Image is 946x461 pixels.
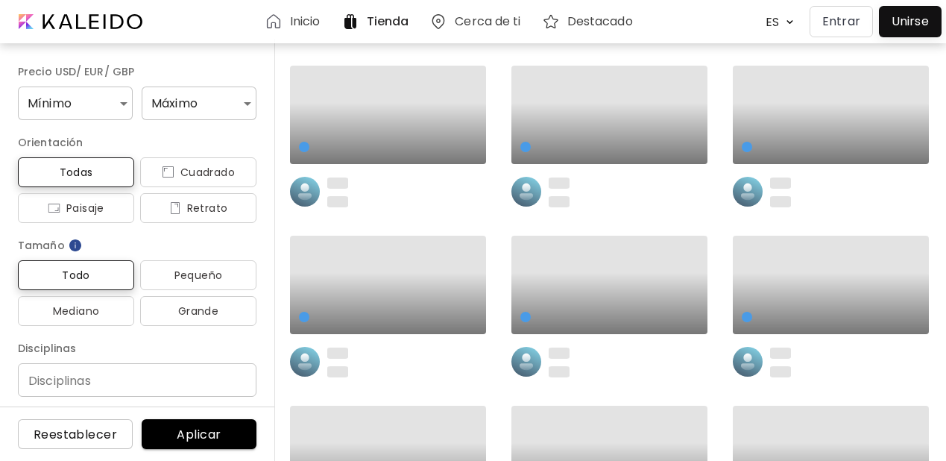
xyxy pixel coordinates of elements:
[18,419,133,449] button: Reestablecer
[429,13,526,31] a: Cerca de ti
[18,193,134,223] button: iconPaisaje
[162,166,174,178] img: icon
[265,13,327,31] a: Inicio
[68,238,83,253] img: info
[455,16,520,28] h6: Cerca de ti
[18,296,134,326] button: Mediano
[822,13,860,31] p: Entrar
[758,9,782,35] div: ES
[18,63,256,81] h6: Precio USD/ EUR/ GBP
[30,302,122,320] span: Mediano
[30,199,122,217] span: Paisaje
[169,202,181,214] img: icon
[140,193,256,223] button: iconRetrato
[341,13,415,31] a: Tienda
[154,427,245,442] span: Aplicar
[152,199,245,217] span: Retrato
[18,236,256,254] h6: Tamaño
[18,260,134,290] button: Todo
[290,16,321,28] h6: Inicio
[810,6,873,37] button: Entrar
[30,163,122,181] span: Todas
[567,16,633,28] h6: Destacado
[810,6,879,37] a: Entrar
[140,260,256,290] button: Pequeño
[542,13,639,31] a: Destacado
[879,6,942,37] a: Unirse
[140,296,256,326] button: Grande
[18,157,134,187] button: Todas
[30,427,121,442] span: Reestablecer
[142,87,256,120] div: Máximo
[18,134,256,151] h6: Orientación
[18,339,256,357] h6: Disciplinas
[152,163,245,181] span: Cuadrado
[48,202,60,214] img: icon
[18,87,133,120] div: Mínimo
[367,16,409,28] h6: Tienda
[142,419,256,449] button: Aplicar
[140,157,256,187] button: iconCuadrado
[30,266,122,284] span: Todo
[152,266,245,284] span: Pequeño
[152,302,245,320] span: Grande
[782,15,798,29] img: arrow down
